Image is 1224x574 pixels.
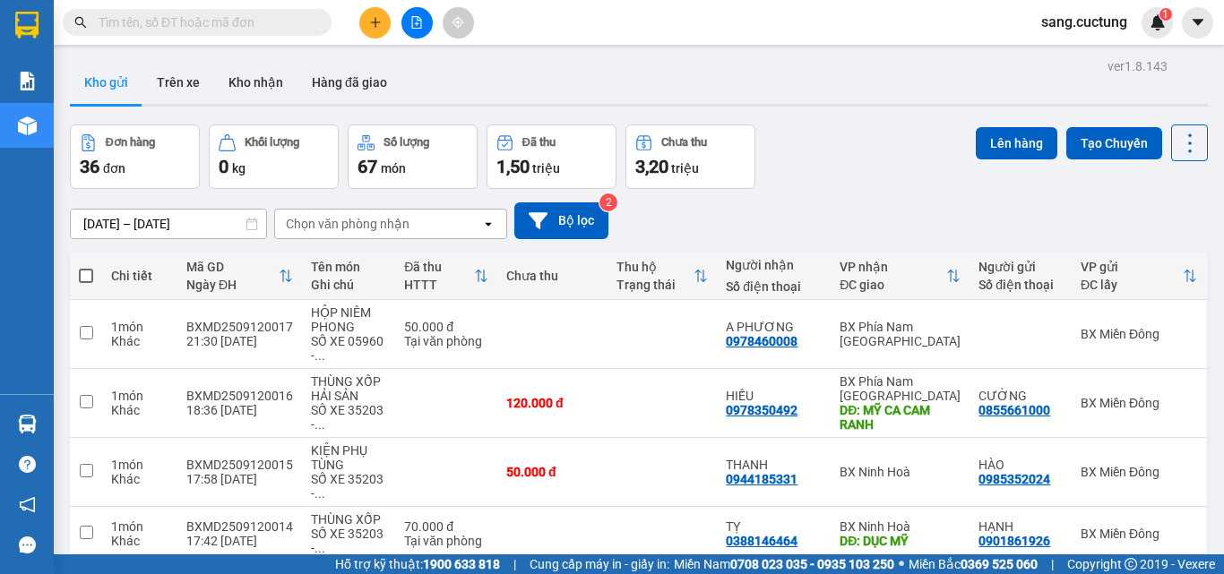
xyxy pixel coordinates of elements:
[978,472,1050,486] div: 0985352024
[186,389,293,403] div: BXMD2509120016
[311,260,386,274] div: Tên món
[899,561,904,568] span: ⚪️
[532,161,560,176] span: triệu
[311,512,386,527] div: THÙNG XỐP
[111,269,168,283] div: Chi tiết
[726,534,797,548] div: 0388146464
[506,396,599,410] div: 120.000 đ
[452,16,464,29] span: aim
[978,260,1063,274] div: Người gửi
[401,7,433,39] button: file-add
[1081,327,1197,341] div: BX Miền Đông
[19,536,36,553] span: message
[840,403,961,432] div: DĐ: MỸ CA CAM RANH
[1081,465,1197,479] div: BX Miền Đông
[1108,56,1168,76] div: ver 1.8.143
[315,348,325,363] span: ...
[978,519,1063,534] div: HẠNH
[111,389,168,403] div: 1 món
[1159,8,1172,21] sup: 1
[961,557,1038,571] strong: 0369 525 060
[726,403,797,417] div: 0978350492
[297,61,401,104] button: Hàng đã giao
[840,260,946,274] div: VP nhận
[1150,14,1166,30] img: icon-new-feature
[70,61,142,104] button: Kho gửi
[1162,8,1168,21] span: 1
[186,334,293,348] div: 21:30 [DATE]
[286,215,409,233] div: Chọn văn phòng nhận
[311,443,386,472] div: KIỆN PHỤ TÙNG
[404,320,488,334] div: 50.000 đ
[315,541,325,555] span: ...
[209,124,339,189] button: Khối lượng0kg
[978,534,1050,548] div: 0901861926
[506,465,599,479] div: 50.000 đ
[219,156,228,177] span: 0
[404,278,474,292] div: HTTT
[625,124,755,189] button: Chưa thu3,20 triệu
[99,13,310,32] input: Tìm tên, số ĐT hoặc mã đơn
[186,472,293,486] div: 17:58 [DATE]
[840,534,961,548] div: DĐ: DỤC MỸ
[726,472,797,486] div: 0944185331
[80,156,99,177] span: 36
[496,156,530,177] span: 1,50
[831,253,970,300] th: Toggle SortBy
[1081,278,1183,292] div: ĐC lấy
[976,127,1057,159] button: Lên hàng
[186,534,293,548] div: 17:42 [DATE]
[232,161,246,176] span: kg
[404,334,488,348] div: Tại văn phòng
[106,136,155,149] div: Đơn hàng
[186,278,279,292] div: Ngày ĐH
[1081,527,1197,541] div: BX Miền Đông
[513,554,516,574] span: |
[19,456,36,473] span: question-circle
[506,269,599,283] div: Chưa thu
[404,260,474,274] div: Đã thu
[726,334,797,348] div: 0978460008
[726,279,822,294] div: Số điện thoại
[978,278,1063,292] div: Số điện thoại
[487,124,616,189] button: Đã thu1,50 triệu
[616,260,694,274] div: Thu hộ
[74,16,87,29] span: search
[726,389,822,403] div: HIẾU
[616,278,694,292] div: Trạng thái
[1182,7,1213,39] button: caret-down
[522,136,556,149] div: Đã thu
[840,320,961,348] div: BX Phía Nam [GEOGRAPHIC_DATA]
[186,458,293,472] div: BXMD2509120015
[423,557,500,571] strong: 1900 633 818
[840,278,946,292] div: ĐC giao
[186,403,293,417] div: 18:36 [DATE]
[404,519,488,534] div: 70.000 đ
[103,161,125,176] span: đơn
[70,124,200,189] button: Đơn hàng36đơn
[311,374,386,403] div: THÙNG XỐP HẢI SẢN
[635,156,668,177] span: 3,20
[1072,253,1206,300] th: Toggle SortBy
[381,161,406,176] span: món
[674,554,894,574] span: Miền Nam
[978,403,1050,417] div: 0855661000
[726,519,822,534] div: TỴ
[514,202,608,239] button: Bộ lọc
[111,519,168,534] div: 1 món
[978,389,1063,403] div: CƯỜNG
[384,136,429,149] div: Số lượng
[443,7,474,39] button: aim
[111,334,168,348] div: Khác
[840,374,961,403] div: BX Phía Nam [GEOGRAPHIC_DATA]
[1081,396,1197,410] div: BX Miền Đông
[71,210,266,238] input: Select a date range.
[730,557,894,571] strong: 0708 023 035 - 0935 103 250
[111,320,168,334] div: 1 món
[335,554,500,574] span: Hỗ trợ kỹ thuật:
[726,258,822,272] div: Người nhận
[315,486,325,501] span: ...
[404,534,488,548] div: Tại văn phòng
[18,72,37,90] img: solution-icon
[1190,14,1206,30] span: caret-down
